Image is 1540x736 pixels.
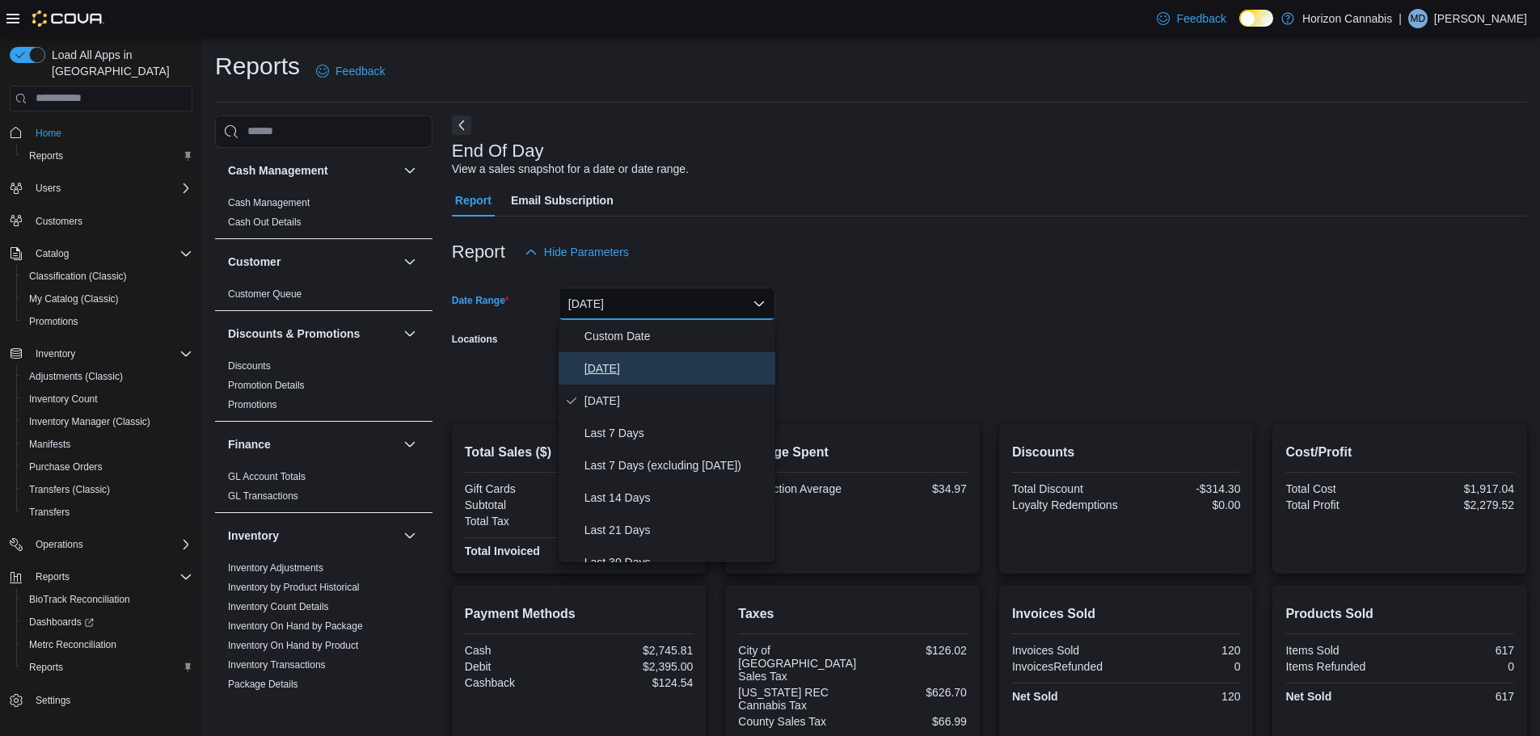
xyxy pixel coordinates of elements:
strong: Total Invoiced [465,545,540,557]
div: Morgan Dean [1408,9,1428,28]
button: Customer [400,252,420,271]
a: Transfers (Classic) [23,480,116,499]
span: [DATE] [584,391,769,410]
a: Cash Management [228,197,310,208]
button: Inventory [29,344,82,364]
span: MD [1411,9,1426,28]
h2: Taxes [738,604,967,624]
span: BioTrack Reconciliation [23,590,192,609]
div: Debit [465,660,576,673]
a: Inventory by Product Historical [228,582,360,593]
a: Discounts [228,360,271,372]
a: Dashboards [16,611,199,633]
div: Cash [465,644,576,657]
button: Discounts & Promotions [228,326,397,342]
a: GL Transactions [228,490,298,502]
span: Inventory On Hand by Product [228,639,358,652]
div: Items Sold [1285,644,1396,657]
span: Inventory Count [29,393,98,406]
button: Catalog [29,244,75,263]
button: Metrc Reconciliation [16,633,199,656]
button: Inventory Count [16,388,199,410]
button: Classification (Classic) [16,265,199,288]
div: $2,745.81 [582,644,693,657]
span: Customer Queue [228,288,302,301]
div: $626.70 [856,686,967,699]
a: Promotions [23,312,85,331]
span: Inventory Count [23,389,192,409]
span: Operations [29,535,192,554]
span: Catalog [29,244,192,263]
div: Total Tax [465,515,576,528]
a: BioTrack Reconciliation [23,590,137,609]
span: Inventory Count Details [228,600,329,613]
button: Purchase Orders [16,456,199,478]
button: Promotions [16,310,199,333]
div: $2,279.52 [1403,498,1514,511]
span: Operations [36,538,83,551]
a: Inventory Count [23,389,104,409]
span: Metrc Reconciliation [29,638,116,651]
a: Adjustments (Classic) [23,367,129,386]
span: Manifests [29,438,70,451]
h3: End Of Day [452,141,544,161]
span: Reports [29,661,63,674]
button: Inventory [400,526,420,545]
span: Promotion Details [228,379,305,392]
div: 120 [1129,690,1240,703]
span: Inventory On Hand by Package [228,620,363,633]
span: Package Details [228,678,298,691]
div: $66.99 [856,715,967,728]
a: Feedback [1150,2,1232,35]
span: Settings [36,694,70,707]
span: Metrc Reconciliation [23,635,192,654]
button: Operations [29,535,90,554]
h3: Finance [228,436,271,452]
button: Users [29,179,67,198]
a: Feedback [310,55,391,87]
span: Discounts [228,360,271,372]
span: Home [36,127,61,140]
div: Invoices Sold [1012,644,1123,657]
a: Promotion Details [228,380,305,391]
h2: Total Sales ($) [465,443,694,462]
div: 0 [1129,660,1240,673]
span: Inventory Transactions [228,658,326,671]
h2: Invoices Sold [1012,604,1241,624]
button: My Catalog (Classic) [16,288,199,310]
div: View a sales snapshot for a date or date range. [452,161,689,178]
a: Inventory Adjustments [228,562,323,574]
button: Catalog [3,242,199,265]
div: $124.54 [582,676,693,689]
span: Purchase Orders [29,461,103,473]
span: Inventory Adjustments [228,561,323,574]
h2: Products Sold [1285,604,1514,624]
a: Reports [23,146,70,166]
h3: Cash Management [228,162,328,179]
a: Cash Out Details [228,217,302,228]
span: Customers [36,215,82,228]
a: Customer Queue [228,288,302,300]
div: Items Refunded [1285,660,1396,673]
button: Home [3,121,199,145]
button: Reports [16,145,199,167]
span: Inventory Manager (Classic) [23,412,192,431]
button: Finance [400,435,420,454]
button: Cash Management [228,162,397,179]
div: Total Cost [1285,482,1396,495]
span: My Catalog (Classic) [29,292,119,305]
div: Discounts & Promotions [215,356,432,421]
span: Feedback [335,63,385,79]
button: [DATE] [559,288,775,320]
a: Settings [29,691,77,710]
span: Transfers (Classic) [23,480,192,499]
strong: Net Sold [1285,690,1331,703]
span: Inventory by Product Historical [228,581,360,594]
button: Operations [3,533,199,556]
button: Settings [3,688,199,712]
span: Settings [29,690,192,710]
span: Promotions [23,312,192,331]
button: BioTrack Reconciliation [16,588,199,611]
div: $34.97 [856,482,967,495]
